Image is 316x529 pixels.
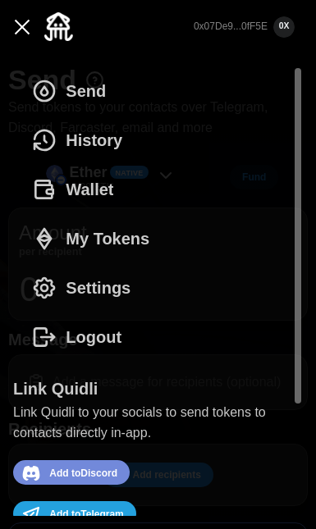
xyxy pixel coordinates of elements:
span: Send [66,67,106,115]
span: Add to Discord [49,463,117,484]
span: Wallet [66,166,113,213]
span: Logout [66,313,121,361]
span: Settings [66,264,131,312]
span: History [66,116,122,164]
button: Settings [13,263,158,312]
p: 0x07De9...0fF5E [194,20,268,34]
span: Add to Telegram [49,504,123,525]
p: Link Quidli to your socials to send tokens to contacts directly in-app. [13,403,303,444]
a: Add to #7289da [13,460,130,485]
span: 0X [273,16,295,38]
button: History [13,116,149,165]
span: My Tokens [66,215,149,262]
button: 0x07De9...0fF5E0X [181,3,308,51]
button: Logout [13,312,149,362]
h1: Link Quidli [13,378,98,399]
img: Quidli [44,12,73,41]
button: Send [13,66,133,116]
button: Wallet [13,165,140,214]
a: Add to #24A1DE [13,501,136,526]
button: My Tokens [13,214,176,263]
